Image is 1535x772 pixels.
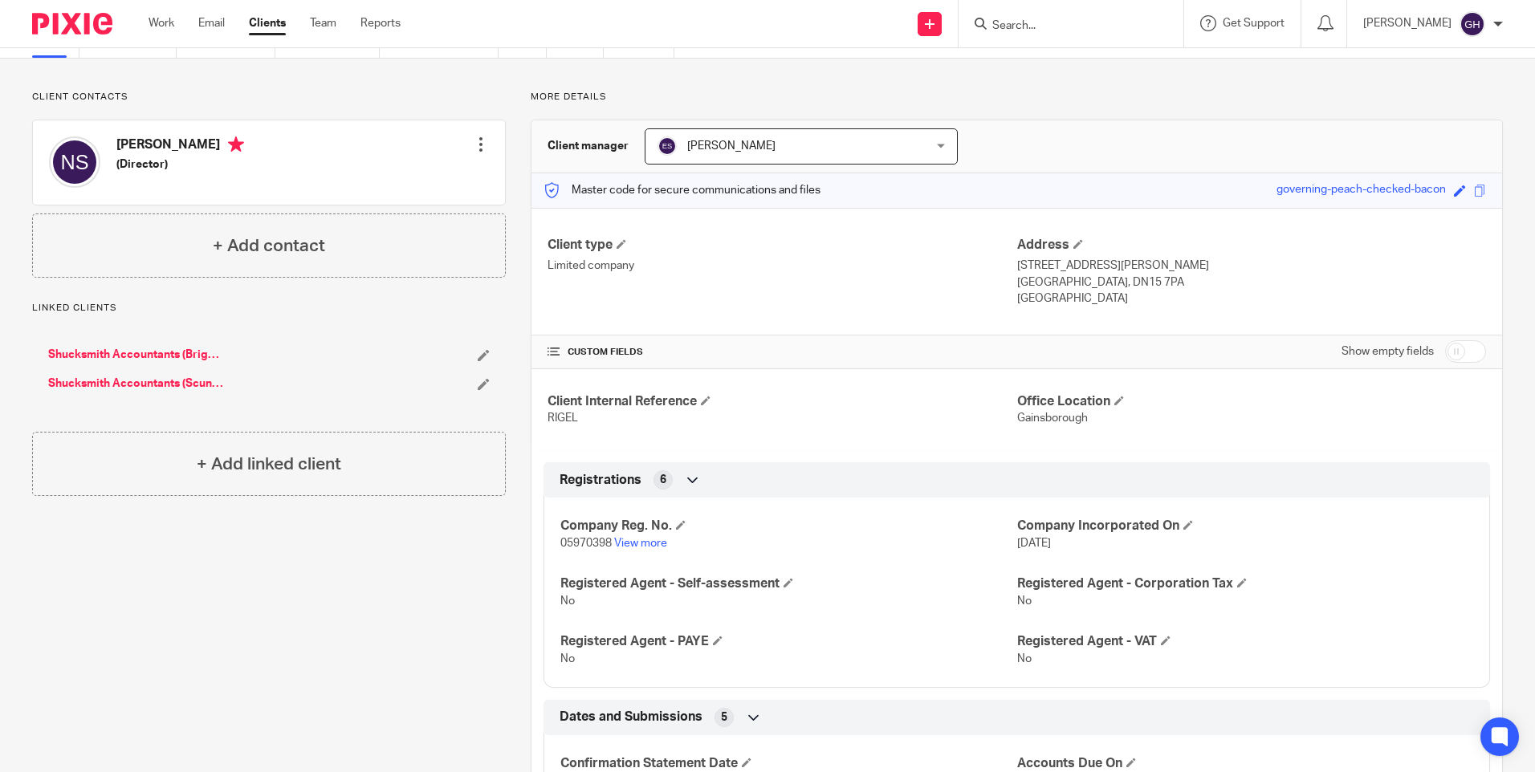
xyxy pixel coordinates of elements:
h4: Registered Agent - Self-assessment [560,575,1016,592]
i: Primary [228,136,244,152]
a: Clients [249,15,286,31]
h4: Client Internal Reference [548,393,1016,410]
a: Reports [360,15,401,31]
span: 05970398 [560,538,612,549]
span: No [560,595,575,607]
span: Registrations [560,472,641,489]
span: [DATE] [1017,538,1051,549]
img: Pixie [32,13,112,35]
p: More details [531,91,1503,104]
input: Search [991,19,1135,34]
span: 5 [721,709,727,725]
h4: [PERSON_NAME] [116,136,244,156]
span: No [560,653,575,664]
h4: + Add contact [213,234,325,258]
h4: CUSTOM FIELDS [548,346,1016,359]
span: RIGEL [548,412,578,424]
span: 6 [660,472,666,488]
label: Show empty fields [1342,343,1434,360]
span: Get Support [1223,18,1285,29]
a: Shucksmith Accountants (Brigg) Limited [48,347,225,363]
p: Client contacts [32,91,506,104]
h4: Company Incorporated On [1017,518,1473,534]
h4: Accounts Due On [1017,755,1473,772]
p: Master code for secure communications and files [544,182,820,198]
h4: + Add linked client [197,452,341,477]
h4: Registered Agent - PAYE [560,633,1016,650]
p: [GEOGRAPHIC_DATA], DN15 7PA [1017,274,1486,291]
span: Gainsborough [1017,412,1088,424]
p: [STREET_ADDRESS][PERSON_NAME] [1017,258,1486,274]
h4: Confirmation Statement Date [560,755,1016,772]
span: No [1017,595,1032,607]
h4: Registered Agent - VAT [1017,633,1473,650]
a: View more [614,538,667,549]
p: Linked clients [32,302,506,315]
p: Limited company [548,258,1016,274]
span: No [1017,653,1032,664]
a: Team [310,15,336,31]
a: Email [198,15,225,31]
span: [PERSON_NAME] [687,140,776,152]
p: [GEOGRAPHIC_DATA] [1017,291,1486,307]
h4: Company Reg. No. [560,518,1016,534]
h4: Registered Agent - Corporation Tax [1017,575,1473,592]
img: svg%3E [1460,11,1485,37]
h4: Address [1017,237,1486,254]
p: [PERSON_NAME] [1363,15,1452,31]
div: governing-peach-checked-bacon [1276,181,1446,200]
h4: Office Location [1017,393,1486,410]
span: Dates and Submissions [560,709,702,725]
a: Work [149,15,174,31]
img: svg%3E [658,136,677,156]
h3: Client manager [548,138,629,154]
img: svg%3E [49,136,100,188]
a: Shucksmith Accountants (Scunthorpe) Limited [48,376,225,392]
h5: (Director) [116,156,244,173]
h4: Client type [548,237,1016,254]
